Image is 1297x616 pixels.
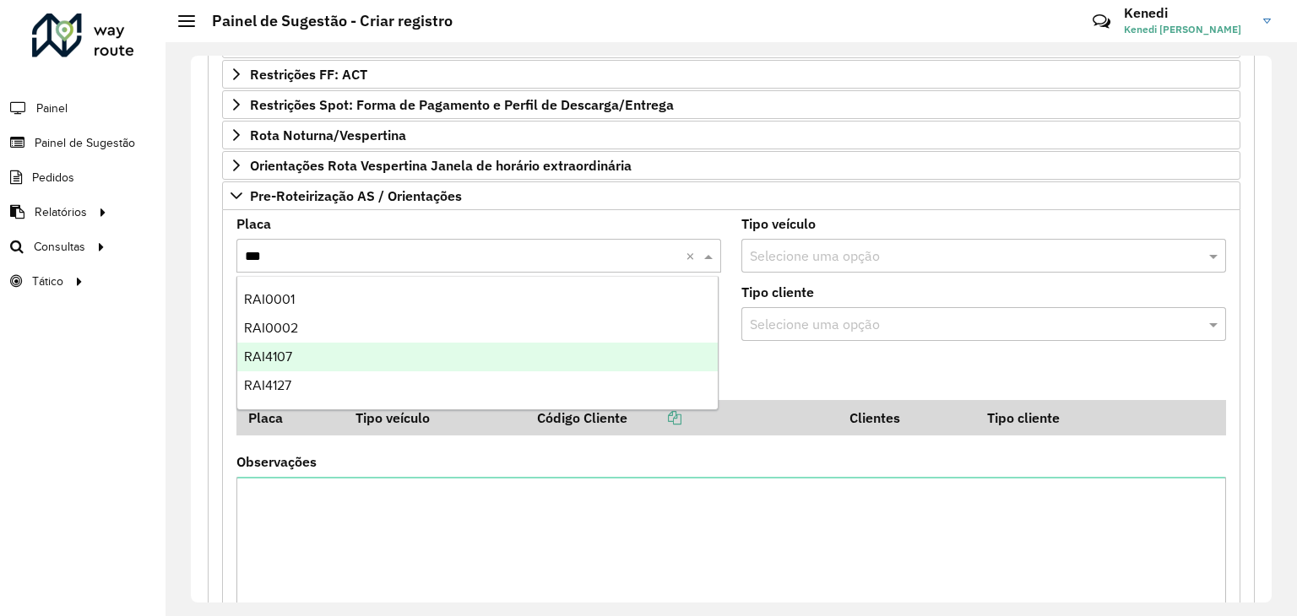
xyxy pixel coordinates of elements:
[741,213,816,234] label: Tipo veículo
[36,100,68,117] span: Painel
[250,159,632,172] span: Orientações Rota Vespertina Janela de horário extraordinária
[244,349,292,364] span: RAI4107
[838,400,976,435] th: Clientes
[236,400,345,435] th: Placa
[236,451,317,472] label: Observações
[35,134,135,152] span: Painel de Sugestão
[32,169,74,186] span: Pedidos
[222,90,1240,119] a: Restrições Spot: Forma de Pagamento e Perfil de Descarga/Entrega
[195,12,453,30] h2: Painel de Sugestão - Criar registro
[244,292,295,306] span: RAI0001
[1124,22,1251,37] span: Kenedi [PERSON_NAME]
[236,213,271,234] label: Placa
[222,121,1240,149] a: Rota Noturna/Vespertina
[222,151,1240,180] a: Orientações Rota Vespertina Janela de horário extraordinária
[686,246,700,266] span: Clear all
[627,409,681,426] a: Copiar
[250,128,406,142] span: Rota Noturna/Vespertina
[250,189,462,203] span: Pre-Roteirização AS / Orientações
[236,276,719,410] ng-dropdown-panel: Options list
[741,282,814,302] label: Tipo cliente
[222,60,1240,89] a: Restrições FF: ACT
[345,400,526,435] th: Tipo veículo
[35,203,87,221] span: Relatórios
[244,378,291,392] span: RAI4127
[244,321,298,335] span: RAI0002
[526,400,838,435] th: Código Cliente
[250,98,674,111] span: Restrições Spot: Forma de Pagamento e Perfil de Descarga/Entrega
[1124,5,1251,21] h3: Kenedi
[34,238,85,256] span: Consultas
[976,400,1154,435] th: Tipo cliente
[222,181,1240,210] a: Pre-Roteirização AS / Orientações
[1083,3,1120,40] a: Contato Rápido
[250,68,367,81] span: Restrições FF: ACT
[32,273,63,290] span: Tático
